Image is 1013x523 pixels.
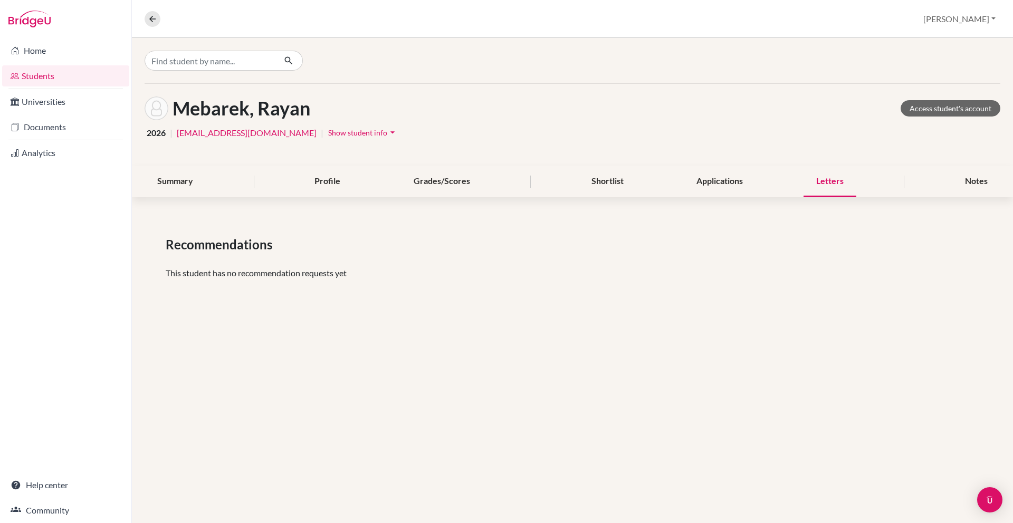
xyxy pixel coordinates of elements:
[8,11,51,27] img: Bridge-U
[321,127,323,139] span: |
[145,96,168,120] img: Rayan Mebarek's avatar
[2,40,129,61] a: Home
[579,166,636,197] div: Shortlist
[919,9,1000,29] button: [PERSON_NAME]
[387,127,398,138] i: arrow_drop_down
[952,166,1000,197] div: Notes
[977,487,1002,512] div: Open Intercom Messenger
[804,166,856,197] div: Letters
[145,166,206,197] div: Summary
[901,100,1000,117] a: Access student's account
[170,127,173,139] span: |
[2,65,129,86] a: Students
[2,500,129,521] a: Community
[2,117,129,138] a: Documents
[401,166,483,197] div: Grades/Scores
[302,166,353,197] div: Profile
[166,235,276,254] span: Recommendations
[2,91,129,112] a: Universities
[145,51,275,71] input: Find student by name...
[177,127,317,139] a: [EMAIL_ADDRESS][DOMAIN_NAME]
[328,124,398,141] button: Show student infoarrow_drop_down
[328,128,387,137] span: Show student info
[2,474,129,496] a: Help center
[147,127,166,139] span: 2026
[166,267,979,279] p: This student has no recommendation requests yet
[173,97,310,120] h1: Mebarek, Rayan
[684,166,756,197] div: Applications
[2,142,129,163] a: Analytics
